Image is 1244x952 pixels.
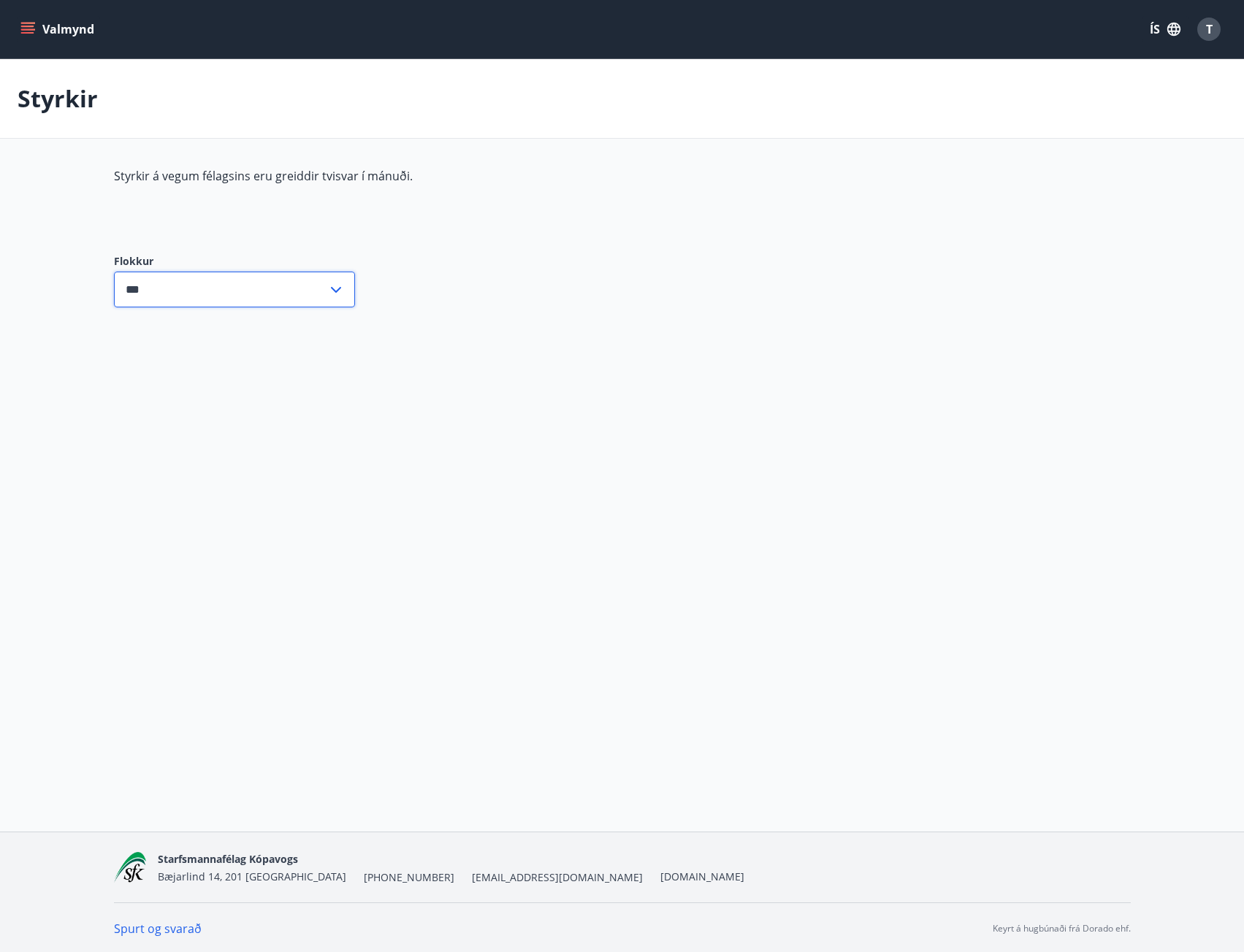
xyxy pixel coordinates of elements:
button: T [1191,12,1226,47]
p: Styrkir [18,82,98,115]
label: Flokkur [114,254,355,269]
button: ÍS [1142,16,1188,42]
p: Keyrt á hugbúnaði frá Dorado ehf. [993,922,1131,935]
p: Styrkir á vegum félagsins eru greiddir tvisvar í mánuði. [114,168,804,184]
button: menu [18,16,100,42]
img: x5MjQkxwhnYn6YREZUTEa9Q4KsBUeQdWGts9Dj4O.png [114,852,147,883]
span: [EMAIL_ADDRESS][DOMAIN_NAME] [472,870,643,885]
a: Spurt og svarað [114,921,202,937]
span: [PHONE_NUMBER] [364,870,454,885]
span: Starfsmannafélag Kópavogs [158,852,298,866]
span: Bæjarlind 14, 201 [GEOGRAPHIC_DATA] [158,870,346,883]
span: T [1206,21,1213,37]
a: [DOMAIN_NAME] [660,870,744,883]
